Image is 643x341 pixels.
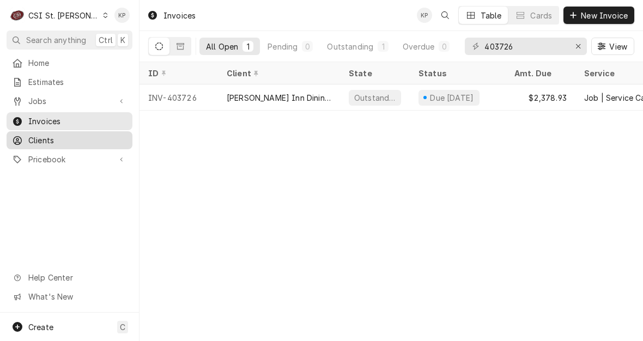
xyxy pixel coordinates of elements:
[417,8,432,23] div: KP
[7,131,132,149] a: Clients
[28,322,53,332] span: Create
[28,57,127,69] span: Home
[7,150,132,168] a: Go to Pricebook
[304,41,311,52] div: 0
[114,8,130,23] div: KP
[481,10,502,21] div: Table
[28,76,127,88] span: Estimates
[441,41,447,52] div: 0
[579,10,630,21] span: New Invoice
[28,154,111,165] span: Pricebook
[563,7,634,24] button: New Invoice
[349,68,401,79] div: State
[7,112,132,130] a: Invoices
[99,34,113,46] span: Ctrl
[418,68,495,79] div: Status
[114,8,130,23] div: Kym Parson's Avatar
[7,269,132,287] a: Go to Help Center
[227,92,331,103] div: [PERSON_NAME] Inn Dining Facility
[148,68,207,79] div: ID
[607,41,629,52] span: View
[206,41,238,52] div: All Open
[7,54,132,72] a: Home
[268,41,298,52] div: Pending
[569,38,587,55] button: Erase input
[28,115,127,127] span: Invoices
[380,41,386,52] div: 1
[120,321,125,333] span: C
[28,291,126,302] span: What's New
[403,41,434,52] div: Overdue
[506,84,575,111] div: $2,378.93
[530,10,552,21] div: Cards
[429,92,475,103] div: Due [DATE]
[7,73,132,91] a: Estimates
[120,34,125,46] span: K
[7,92,132,110] a: Go to Jobs
[484,38,566,55] input: Keyword search
[7,31,132,50] button: Search anythingCtrlK
[28,95,111,107] span: Jobs
[514,68,565,79] div: Amt. Due
[227,68,329,79] div: Client
[436,7,454,24] button: Open search
[591,38,634,55] button: View
[28,135,127,146] span: Clients
[327,41,373,52] div: Outstanding
[28,10,99,21] div: CSI St. [PERSON_NAME]
[28,272,126,283] span: Help Center
[417,8,432,23] div: Kym Parson's Avatar
[353,92,397,103] div: Outstanding
[10,8,25,23] div: CSI St. Louis's Avatar
[10,8,25,23] div: C
[139,84,218,111] div: INV-403726
[245,41,251,52] div: 1
[7,288,132,306] a: Go to What's New
[26,34,86,46] span: Search anything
